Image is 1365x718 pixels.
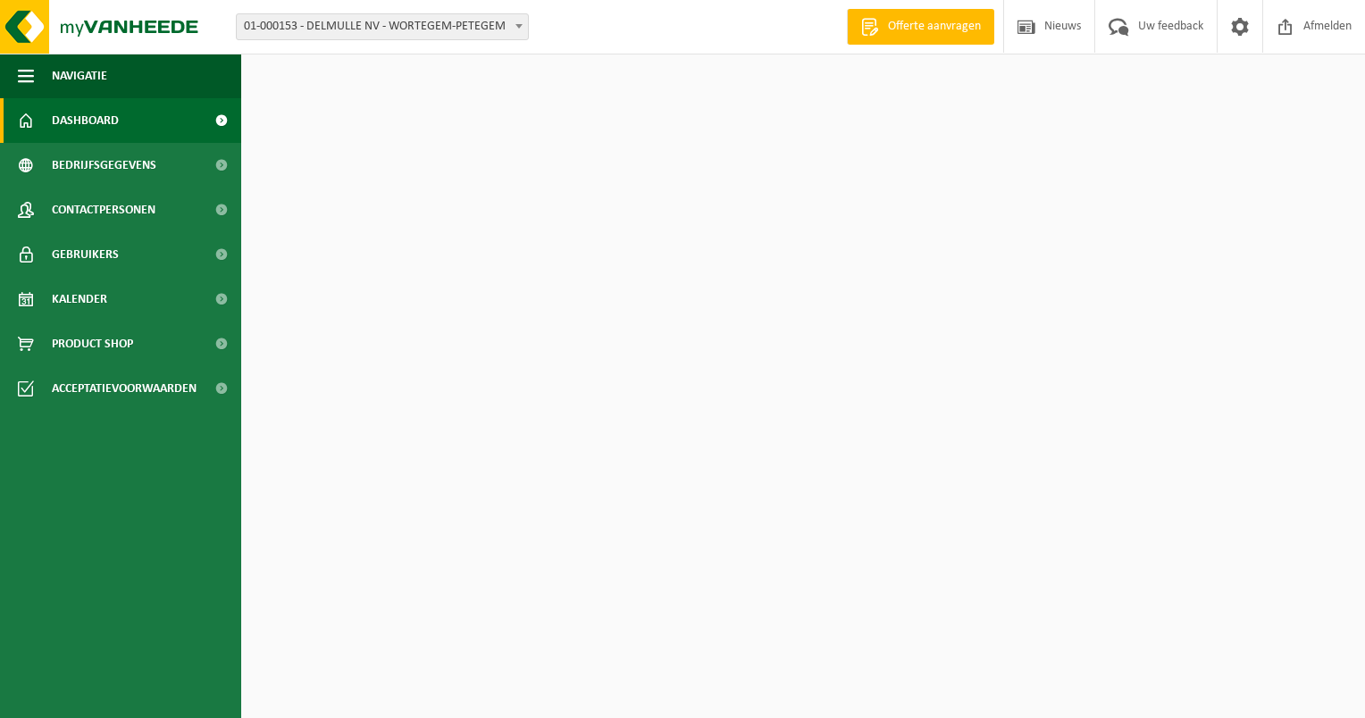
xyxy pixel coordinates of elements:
[236,13,529,40] span: 01-000153 - DELMULLE NV - WORTEGEM-PETEGEM
[52,143,156,188] span: Bedrijfsgegevens
[883,18,985,36] span: Offerte aanvragen
[52,321,133,366] span: Product Shop
[52,232,119,277] span: Gebruikers
[52,366,197,411] span: Acceptatievoorwaarden
[52,277,107,321] span: Kalender
[52,98,119,143] span: Dashboard
[52,54,107,98] span: Navigatie
[847,9,994,45] a: Offerte aanvragen
[52,188,155,232] span: Contactpersonen
[237,14,528,39] span: 01-000153 - DELMULLE NV - WORTEGEM-PETEGEM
